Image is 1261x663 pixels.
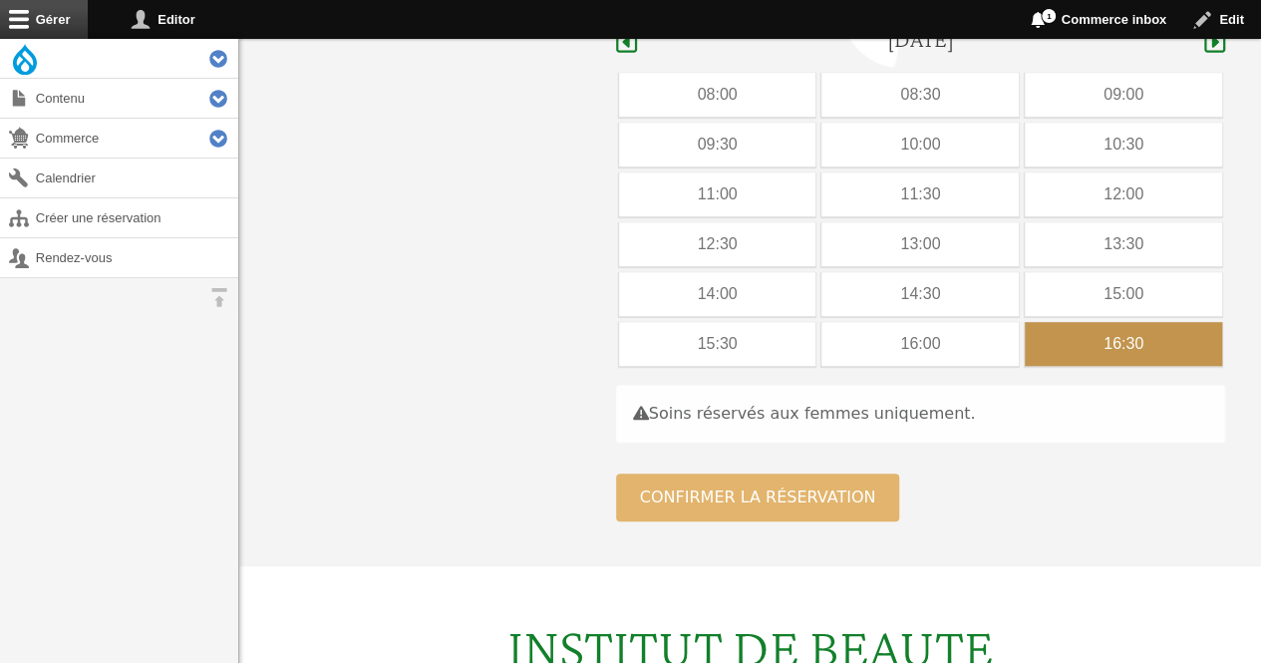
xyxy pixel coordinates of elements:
[821,222,1019,266] div: 13:00
[1025,222,1222,266] div: 13:30
[619,222,816,266] div: 12:30
[619,73,816,117] div: 08:00
[616,385,1225,443] div: Soins réservés aux femmes uniquement.
[887,25,954,54] h4: [DATE]
[1025,123,1222,166] div: 10:30
[616,474,900,521] button: Confirmer la réservation
[619,123,816,166] div: 09:30
[821,272,1019,316] div: 14:30
[1025,172,1222,216] div: 12:00
[1041,8,1057,24] span: 1
[821,73,1019,117] div: 08:30
[619,172,816,216] div: 11:00
[821,123,1019,166] div: 10:00
[821,172,1019,216] div: 11:30
[619,322,816,366] div: 15:30
[619,272,816,316] div: 14:00
[199,278,238,317] button: Orientation horizontale
[1025,322,1222,366] div: 16:30
[1025,272,1222,316] div: 15:00
[1025,73,1222,117] div: 09:00
[821,322,1019,366] div: 16:00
